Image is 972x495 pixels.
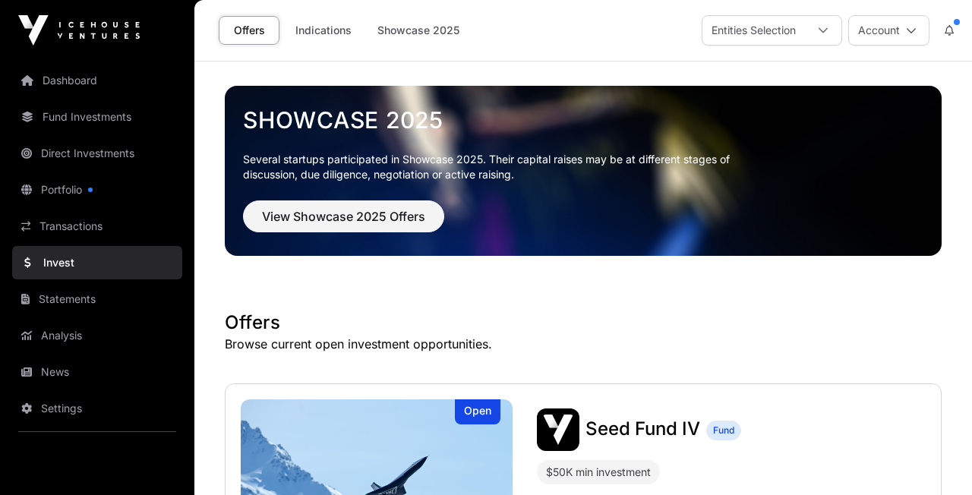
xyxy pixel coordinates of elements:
[585,420,700,440] a: Seed Fund IV
[243,216,444,231] a: View Showcase 2025 Offers
[219,16,279,45] a: Offers
[537,408,579,451] img: Seed Fund IV
[12,64,182,97] a: Dashboard
[848,15,929,46] button: Account
[12,210,182,243] a: Transactions
[537,460,660,484] div: $50K min investment
[713,424,734,437] span: Fund
[455,399,500,424] div: Open
[12,173,182,207] a: Portfolio
[225,335,942,353] p: Browse current open investment opportunities.
[225,86,942,256] img: Showcase 2025
[243,200,444,232] button: View Showcase 2025 Offers
[12,392,182,425] a: Settings
[12,137,182,170] a: Direct Investments
[286,16,361,45] a: Indications
[225,311,942,335] h1: Offers
[585,418,700,440] span: Seed Fund IV
[702,16,805,45] div: Entities Selection
[12,246,182,279] a: Invest
[243,152,753,182] p: Several startups participated in Showcase 2025. Their capital raises may be at different stages o...
[12,355,182,389] a: News
[262,207,425,225] span: View Showcase 2025 Offers
[896,422,972,495] iframe: Chat Widget
[546,463,651,481] div: $50K min investment
[12,282,182,316] a: Statements
[12,319,182,352] a: Analysis
[12,100,182,134] a: Fund Investments
[18,15,140,46] img: Icehouse Ventures Logo
[243,106,923,134] a: Showcase 2025
[368,16,469,45] a: Showcase 2025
